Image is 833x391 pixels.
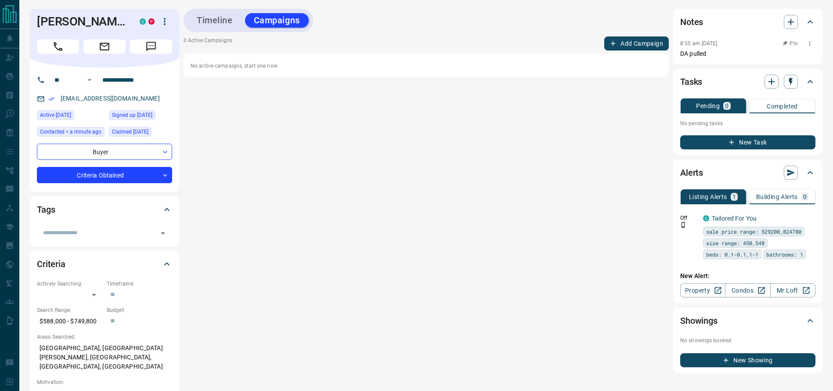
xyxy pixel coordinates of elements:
p: 8:55 am [DATE] [680,40,718,47]
p: DA pulled [680,49,815,58]
p: Budget: [107,306,172,314]
span: bathrooms: 1 [766,250,803,259]
span: beds: 0.1-0.1,1-1 [706,250,758,259]
div: Mon Sep 15 2025 [37,127,105,139]
div: Criteria [37,253,172,275]
p: No active campaigns, start one now [191,62,662,70]
button: New Showing [680,353,815,367]
p: Areas Searched: [37,333,172,341]
div: Notes [680,11,815,33]
h2: Showings [680,314,718,328]
div: condos.ca [703,215,709,221]
svg: Push Notification Only [680,222,686,228]
span: Active [DATE] [40,111,71,119]
button: Pin [778,40,803,47]
span: size range: 450,548 [706,239,764,247]
h2: Notes [680,15,703,29]
p: No pending tasks [680,117,815,130]
div: Mon Nov 09 2020 [109,110,172,123]
div: Showings [680,310,815,331]
div: property.ca [148,18,155,25]
p: Pending [696,103,720,109]
a: Condos [725,283,770,297]
p: Timeframe: [107,280,172,288]
h1: [PERSON_NAME] [37,14,126,29]
div: Alerts [680,162,815,183]
h2: Tags [37,203,55,217]
a: Property [680,283,725,297]
span: Email [83,40,126,54]
a: Tailored For You [712,215,757,222]
span: Contacted < a minute ago [40,127,101,136]
p: 0 [803,194,807,200]
button: Campaigns [245,13,309,28]
h2: Alerts [680,166,703,180]
p: Motivation: [37,378,172,386]
p: 1 [732,194,736,200]
svg: Email Verified [48,96,54,102]
p: 0 [725,103,728,109]
button: Add Campaign [604,36,669,51]
p: $588,000 - $749,800 [37,314,102,329]
p: No showings booked [680,337,815,344]
a: [EMAIL_ADDRESS][DOMAIN_NAME] [61,95,160,102]
span: Message [130,40,172,54]
p: Search Range: [37,306,102,314]
p: Actively Searching: [37,280,102,288]
button: Timeline [188,13,242,28]
p: Listing Alerts [689,194,727,200]
p: Completed [767,103,798,109]
p: New Alert: [680,272,815,281]
h2: Tasks [680,75,702,89]
p: 0 Active Campaigns [184,36,232,51]
button: Open [84,75,95,85]
h2: Criteria [37,257,65,271]
button: New Task [680,135,815,149]
button: Open [157,227,169,239]
div: Buyer [37,144,172,160]
div: Criteria Obtained [37,167,172,183]
div: Sat Sep 13 2025 [109,127,172,139]
p: [GEOGRAPHIC_DATA], [GEOGRAPHIC_DATA][PERSON_NAME], [GEOGRAPHIC_DATA], [GEOGRAPHIC_DATA], [GEOGRAP... [37,341,172,374]
a: Mr.Loft [770,283,815,297]
span: Claimed [DATE] [112,127,148,136]
div: Sat Sep 13 2025 [37,110,105,123]
span: sale price range: 529200,824780 [706,227,801,236]
p: Building Alerts [756,194,798,200]
p: Off [680,214,698,222]
div: Tasks [680,71,815,92]
span: Signed up [DATE] [112,111,152,119]
div: condos.ca [140,18,146,25]
div: Tags [37,199,172,220]
span: Call [37,40,79,54]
